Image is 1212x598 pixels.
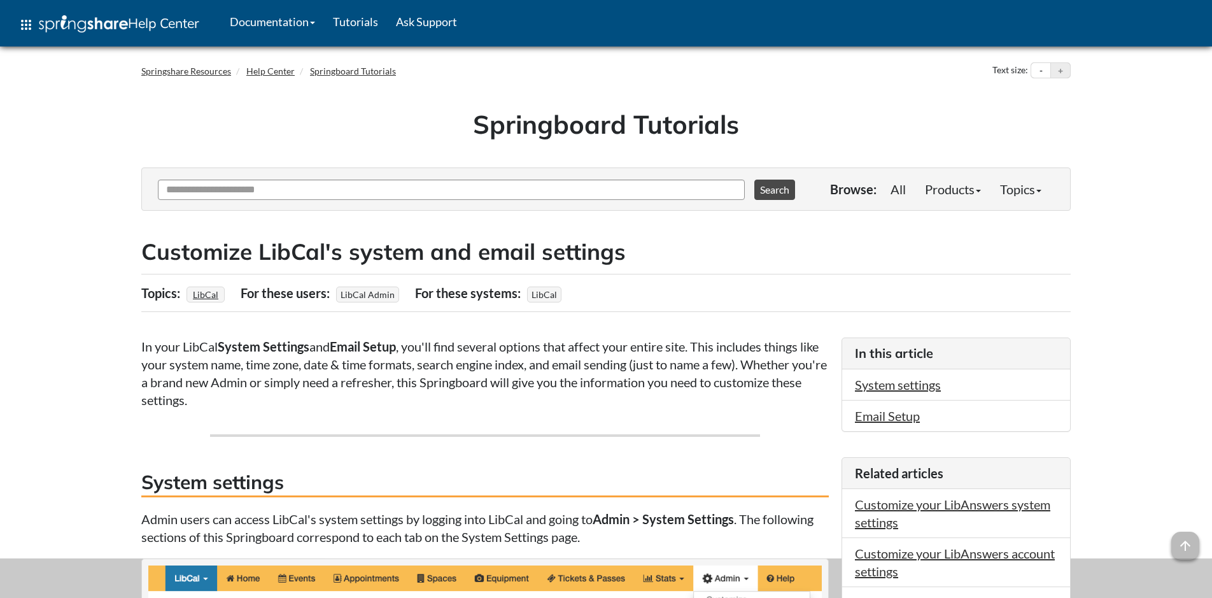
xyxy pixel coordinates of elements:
[1171,532,1199,560] span: arrow_upward
[141,510,829,546] p: Admin users can access LibCal's system settings by logging into LibCal and going to . The followi...
[830,180,877,198] p: Browse:
[221,6,324,38] a: Documentation
[324,6,387,38] a: Tutorials
[915,176,990,202] a: Products
[330,339,396,354] strong: Email Setup
[241,281,333,305] div: For these users:
[881,176,915,202] a: All
[415,281,524,305] div: For these systems:
[10,6,208,44] a: apps Help Center
[218,339,309,354] strong: System Settings
[387,6,466,38] a: Ask Support
[855,466,943,481] span: Related articles
[39,15,128,32] img: Springshare
[141,236,1071,267] h2: Customize LibCal's system and email settings
[1031,63,1050,78] button: Decrease text size
[855,497,1050,530] a: Customize your LibAnswers system settings
[129,568,1083,588] div: This site uses cookies as well as records your IP address for usage statistics.
[593,511,734,527] strong: Admin > System Settings
[18,17,34,32] span: apps
[855,377,941,392] a: System settings
[1171,533,1199,548] a: arrow_upward
[128,15,199,31] span: Help Center
[990,176,1051,202] a: Topics
[855,546,1055,579] a: Customize your LibAnswers account settings
[855,345,1057,362] h3: In this article
[310,66,396,76] a: Springboard Tutorials
[754,180,795,200] button: Search
[141,338,829,409] p: In your LibCal and , you'll find several options that affect your entire site. This includes thin...
[141,281,183,305] div: Topics:
[527,287,561,303] span: LibCal
[191,285,220,304] a: LibCal
[246,66,295,76] a: Help Center
[990,62,1031,79] div: Text size:
[855,408,920,424] a: Email Setup
[151,106,1061,142] h1: Springboard Tutorials
[336,287,399,303] span: LibCal Admin
[1051,63,1070,78] button: Increase text size
[141,66,231,76] a: Springshare Resources
[141,469,829,497] h3: System settings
